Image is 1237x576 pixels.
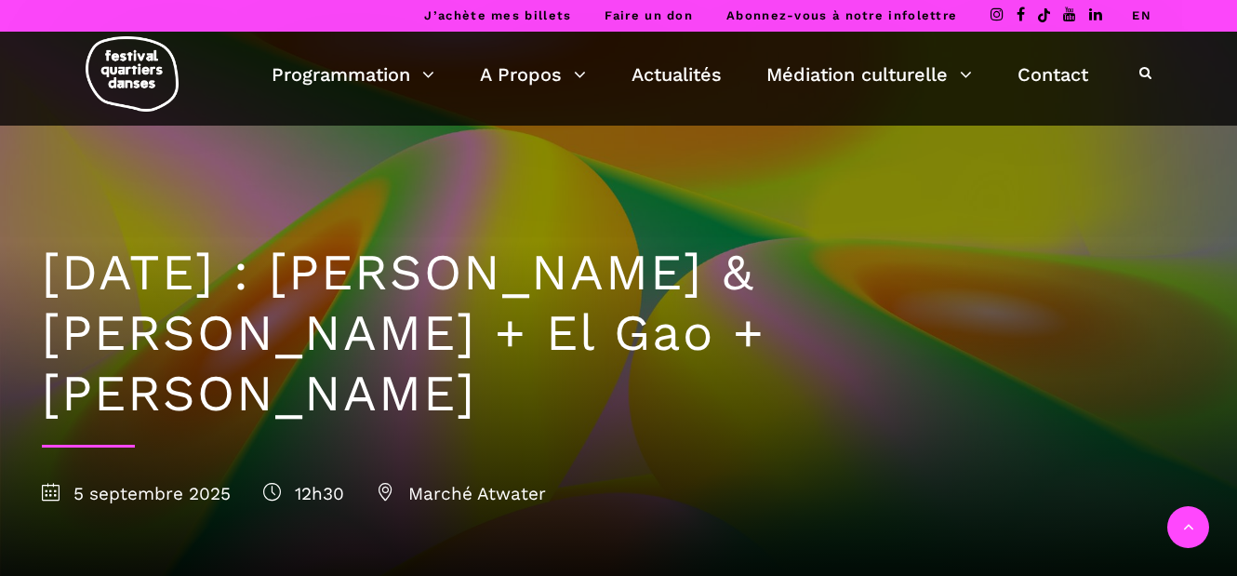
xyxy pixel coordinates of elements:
[726,8,957,22] a: Abonnez-vous à notre infolettre
[263,483,344,504] span: 12h30
[632,59,722,90] a: Actualités
[1018,59,1088,90] a: Contact
[272,59,434,90] a: Programmation
[86,36,179,112] img: logo-fqd-med
[766,59,972,90] a: Médiation culturelle
[480,59,586,90] a: A Propos
[605,8,693,22] a: Faire un don
[42,243,1195,423] h1: [DATE] : [PERSON_NAME] & [PERSON_NAME] + El Gao + [PERSON_NAME]
[1132,8,1151,22] a: EN
[42,483,231,504] span: 5 septembre 2025
[424,8,571,22] a: J’achète mes billets
[377,483,546,504] span: Marché Atwater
